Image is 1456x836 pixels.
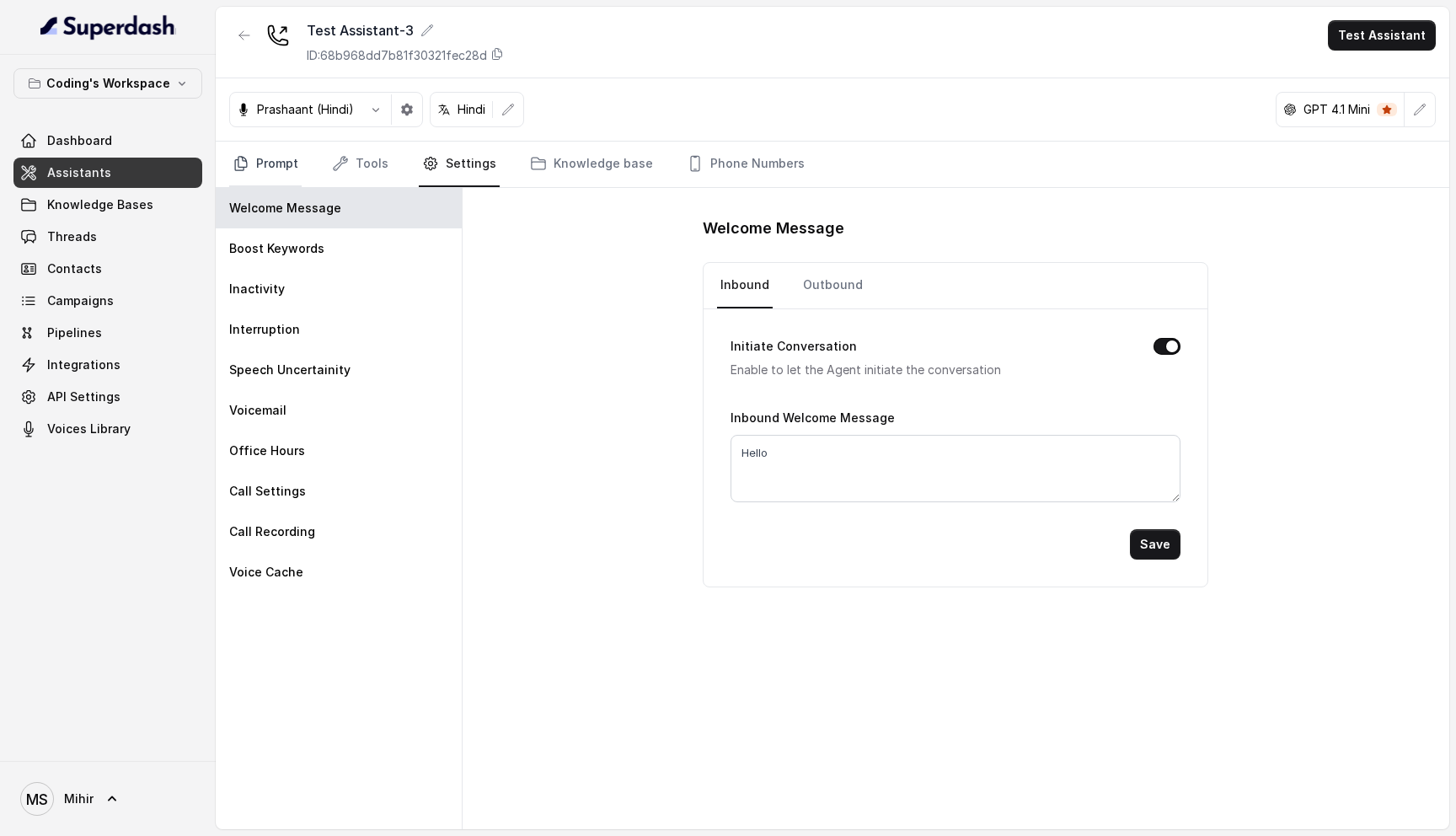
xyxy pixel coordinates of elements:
[717,263,1194,308] nav: Tabs
[13,775,202,823] a: Mihir
[229,321,300,338] p: Interruption
[703,215,1208,242] h1: Welcome Message
[1283,103,1297,116] svg: openai logo
[26,790,48,808] text: MS
[229,402,286,419] p: Voicemail
[13,382,202,412] a: API Settings
[47,260,102,277] span: Contacts
[229,281,285,297] p: Inactivity
[527,142,656,187] a: Knowledge base
[47,324,102,341] span: Pipelines
[13,318,202,348] a: Pipelines
[229,362,351,378] p: Speech Uncertainity
[47,292,114,309] span: Campaigns
[1303,101,1370,118] p: GPT 4.1 Mini
[47,196,153,213] span: Knowledge Bases
[13,190,202,220] a: Knowledge Bases
[64,790,94,807] span: Mihir
[229,142,302,187] a: Prompt
[47,164,111,181] span: Assistants
[13,254,202,284] a: Contacts
[229,483,306,500] p: Call Settings
[47,421,131,437] span: Voices Library
[13,286,202,316] a: Campaigns
[13,222,202,252] a: Threads
[40,13,176,40] img: light.svg
[13,350,202,380] a: Integrations
[1130,529,1180,560] button: Save
[13,158,202,188] a: Assistants
[307,47,487,64] p: ID: 68b968dd7b81f30321fec28d
[419,142,500,187] a: Settings
[731,360,1127,380] p: Enable to let the Agent initiate the conversation
[731,336,857,356] label: Initiate Conversation
[731,435,1180,502] textarea: Hello
[47,389,120,405] span: API Settings
[257,101,354,118] p: Prashaant (Hindi)
[307,20,504,40] div: Test Assistant-3
[1328,20,1436,51] button: Test Assistant
[229,564,303,581] p: Voice Cache
[717,263,773,308] a: Inbound
[229,240,324,257] p: Boost Keywords
[329,142,392,187] a: Tools
[47,132,112,149] span: Dashboard
[47,356,120,373] span: Integrations
[13,126,202,156] a: Dashboard
[458,101,485,118] p: Hindi
[13,414,202,444] a: Voices Library
[731,410,895,425] label: Inbound Welcome Message
[229,442,305,459] p: Office Hours
[683,142,808,187] a: Phone Numbers
[229,200,341,217] p: Welcome Message
[46,73,170,94] p: Coding's Workspace
[47,228,97,245] span: Threads
[13,68,202,99] button: Coding's Workspace
[800,263,866,308] a: Outbound
[229,142,1436,187] nav: Tabs
[229,523,315,540] p: Call Recording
